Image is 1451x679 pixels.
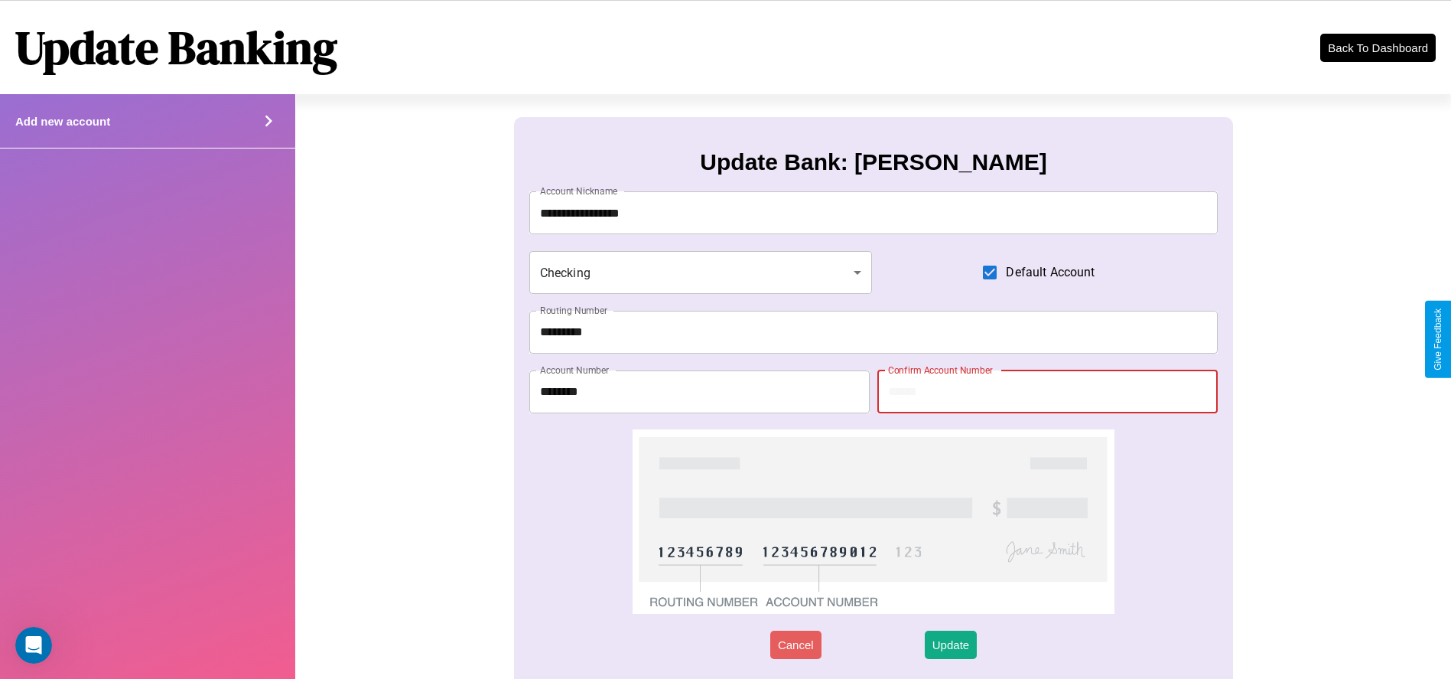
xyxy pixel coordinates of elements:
h3: Update Bank: [PERSON_NAME] [700,149,1046,175]
button: Back To Dashboard [1320,34,1436,62]
button: Update [925,631,977,659]
h1: Update Banking [15,16,337,79]
label: Confirm Account Number [888,364,993,377]
img: check [633,429,1115,614]
div: Checking [529,251,872,294]
h4: Add new account [15,115,110,128]
label: Routing Number [540,304,607,317]
label: Account Nickname [540,184,618,197]
button: Cancel [770,631,821,659]
iframe: Intercom live chat [15,627,52,664]
span: Default Account [1006,263,1095,282]
label: Account Number [540,364,609,377]
div: Give Feedback [1433,308,1443,371]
